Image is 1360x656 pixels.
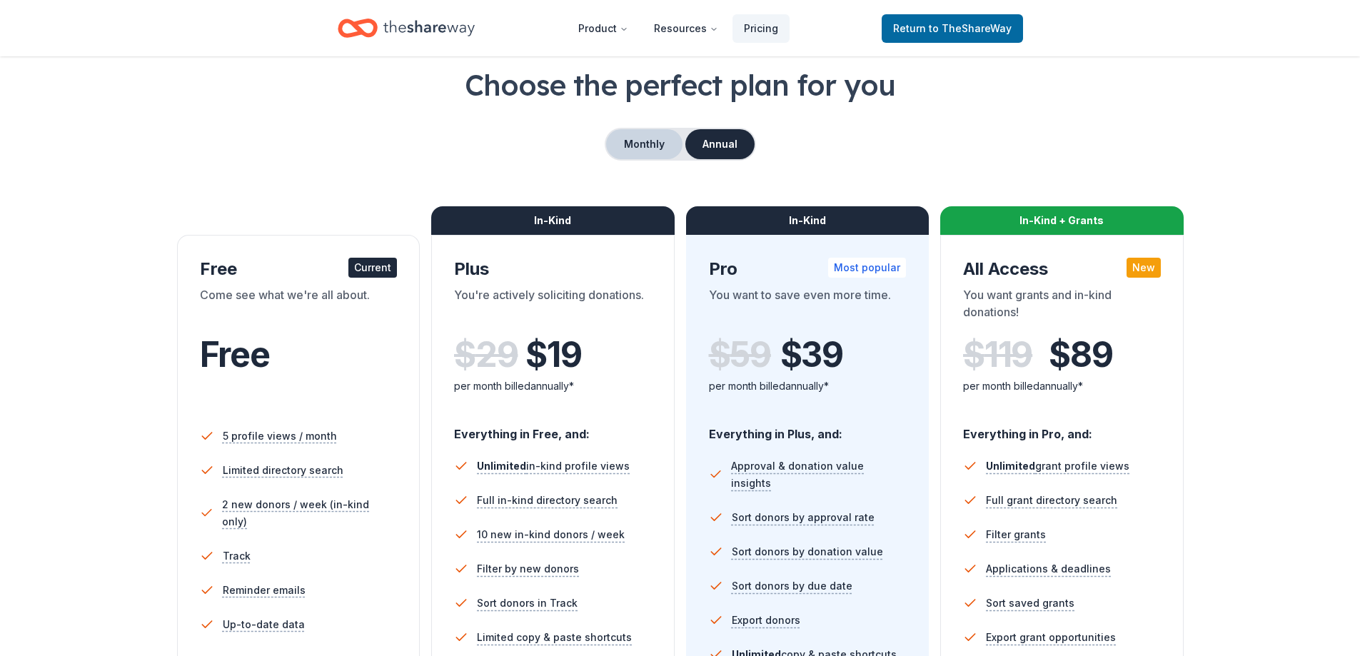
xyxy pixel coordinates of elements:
[732,612,800,629] span: Export donors
[1127,258,1161,278] div: New
[986,560,1111,577] span: Applications & deadlines
[709,378,907,395] div: per month billed annually*
[567,11,790,45] nav: Main
[200,333,270,375] span: Free
[686,206,930,235] div: In-Kind
[940,206,1184,235] div: In-Kind + Grants
[643,14,730,43] button: Resources
[567,14,640,43] button: Product
[223,462,343,479] span: Limited directory search
[963,258,1161,281] div: All Access
[348,258,397,278] div: Current
[986,460,1035,472] span: Unlimited
[606,129,682,159] button: Monthly
[454,258,652,281] div: Plus
[431,206,675,235] div: In-Kind
[732,14,790,43] a: Pricing
[454,413,652,443] div: Everything in Free, and:
[963,413,1161,443] div: Everything in Pro, and:
[893,20,1012,37] span: Return
[929,22,1012,34] span: to TheShareWay
[338,11,475,45] a: Home
[709,413,907,443] div: Everything in Plus, and:
[223,428,337,445] span: 5 profile views / month
[986,492,1117,509] span: Full grant directory search
[477,492,618,509] span: Full in-kind directory search
[454,378,652,395] div: per month billed annually*
[223,616,305,633] span: Up-to-date data
[222,496,397,530] span: 2 new donors / week (in-kind only)
[986,595,1074,612] span: Sort saved grants
[223,547,251,565] span: Track
[200,258,398,281] div: Free
[477,460,630,472] span: in-kind profile views
[963,378,1161,395] div: per month billed annually*
[477,595,578,612] span: Sort donors in Track
[685,129,755,159] button: Annual
[732,543,883,560] span: Sort donors by donation value
[1049,335,1112,375] span: $ 89
[986,526,1046,543] span: Filter grants
[709,286,907,326] div: You want to save even more time.
[986,629,1116,646] span: Export grant opportunities
[882,14,1023,43] a: Returnto TheShareWay
[477,629,632,646] span: Limited copy & paste shortcuts
[709,258,907,281] div: Pro
[525,335,581,375] span: $ 19
[732,577,852,595] span: Sort donors by due date
[986,460,1129,472] span: grant profile views
[57,65,1303,105] h1: Choose the perfect plan for you
[223,582,306,599] span: Reminder emails
[454,286,652,326] div: You're actively soliciting donations.
[732,509,875,526] span: Sort donors by approval rate
[963,286,1161,326] div: You want grants and in-kind donations!
[828,258,906,278] div: Most popular
[477,560,579,577] span: Filter by new donors
[731,458,906,492] span: Approval & donation value insights
[780,335,843,375] span: $ 39
[477,526,625,543] span: 10 new in-kind donors / week
[200,286,398,326] div: Come see what we're all about.
[477,460,526,472] span: Unlimited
